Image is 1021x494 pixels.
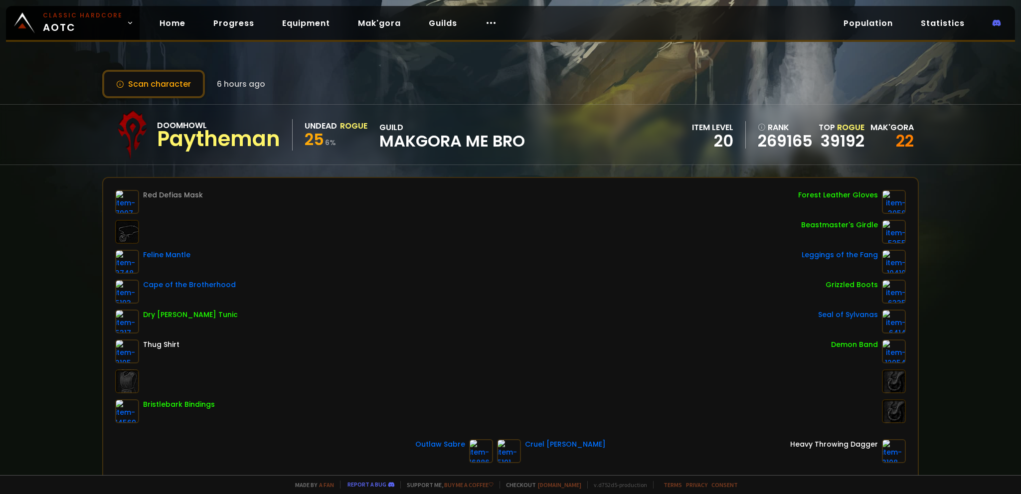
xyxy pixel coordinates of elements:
[913,13,973,33] a: Statistics
[469,439,493,463] img: item-16886
[205,13,262,33] a: Progress
[115,190,139,214] img: item-7997
[500,481,581,489] span: Checkout
[882,250,906,274] img: item-10410
[340,120,367,132] div: Rogue
[758,134,813,149] a: 269165
[143,280,236,290] div: Cape of the Brotherhood
[821,130,864,152] a: 39192
[415,439,465,450] div: Outlaw Sabre
[497,439,521,463] img: item-5191
[882,220,906,244] img: item-5355
[711,481,738,489] a: Consent
[882,339,906,363] img: item-12054
[350,13,409,33] a: Mak'gora
[6,6,140,40] a: Classic HardcoreAOTC
[664,481,682,489] a: Terms
[152,13,193,33] a: Home
[882,280,906,304] img: item-6335
[826,280,878,290] div: Grizzled Boots
[587,481,647,489] span: v. d752d5 - production
[801,220,878,230] div: Beastmaster's Girdle
[831,339,878,350] div: Demon Band
[790,439,878,450] div: Heavy Throwing Dagger
[421,13,465,33] a: Guilds
[692,121,733,134] div: item level
[143,250,190,260] div: Feline Mantle
[882,439,906,463] img: item-3108
[836,13,901,33] a: Population
[115,339,139,363] img: item-2105
[274,13,338,33] a: Equipment
[347,481,386,488] a: Report a bug
[289,481,334,489] span: Made by
[157,119,280,132] div: Doomhowl
[819,121,864,134] div: Top
[882,310,906,333] img: item-6414
[400,481,494,489] span: Support me,
[319,481,334,489] a: a fan
[115,399,139,423] img: item-14569
[217,78,265,90] span: 6 hours ago
[837,122,864,133] span: Rogue
[686,481,707,489] a: Privacy
[115,310,139,333] img: item-5317
[157,132,280,147] div: Paytheman
[305,120,337,132] div: Undead
[525,439,606,450] div: Cruel [PERSON_NAME]
[818,310,878,320] div: Seal of Sylvanas
[143,399,215,410] div: Bristlebark Bindings
[444,481,494,489] a: Buy me a coffee
[882,190,906,214] img: item-3058
[143,310,238,320] div: Dry [PERSON_NAME] Tunic
[379,121,525,149] div: guild
[802,250,878,260] div: Leggings of the Fang
[43,11,123,35] span: AOTC
[758,121,813,134] div: rank
[692,134,733,149] div: 20
[115,280,139,304] img: item-5193
[798,190,878,200] div: Forest Leather Gloves
[305,128,324,151] span: 25
[115,250,139,274] img: item-3748
[143,339,179,350] div: Thug Shirt
[143,190,203,200] div: Red Defias Mask
[379,134,525,149] span: MakGora Me Bro
[870,134,914,149] div: 22
[325,138,336,148] small: 6 %
[538,481,581,489] a: [DOMAIN_NAME]
[102,70,205,98] button: Scan character
[870,121,914,134] div: Mak'gora
[43,11,123,20] small: Classic Hardcore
